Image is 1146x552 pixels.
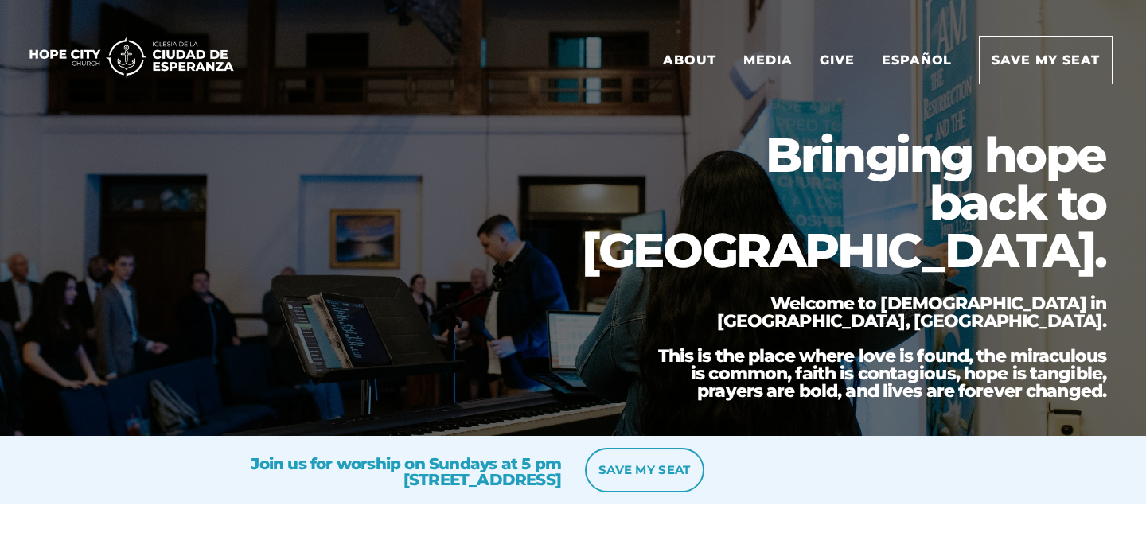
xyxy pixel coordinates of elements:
[979,36,1113,84] a: Save my seat
[645,295,1106,400] h3: Welcome to [DEMOGRAPHIC_DATA] in [GEOGRAPHIC_DATA], [GEOGRAPHIC_DATA]. This is the place where lo...
[565,131,1106,274] h1: Bringing hope back to [GEOGRAPHIC_DATA].
[598,462,691,477] b: save my seat
[36,440,561,488] h3: Join us for worship on Sundays at 5 pm
[808,37,867,84] a: Give
[731,37,805,84] a: Media
[403,470,561,489] a: [STREET_ADDRESS]
[16,34,247,81] img: 11035415_1725x350_500.png
[651,37,728,84] a: About
[870,37,965,84] a: Español
[585,448,704,492] a: save my seat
